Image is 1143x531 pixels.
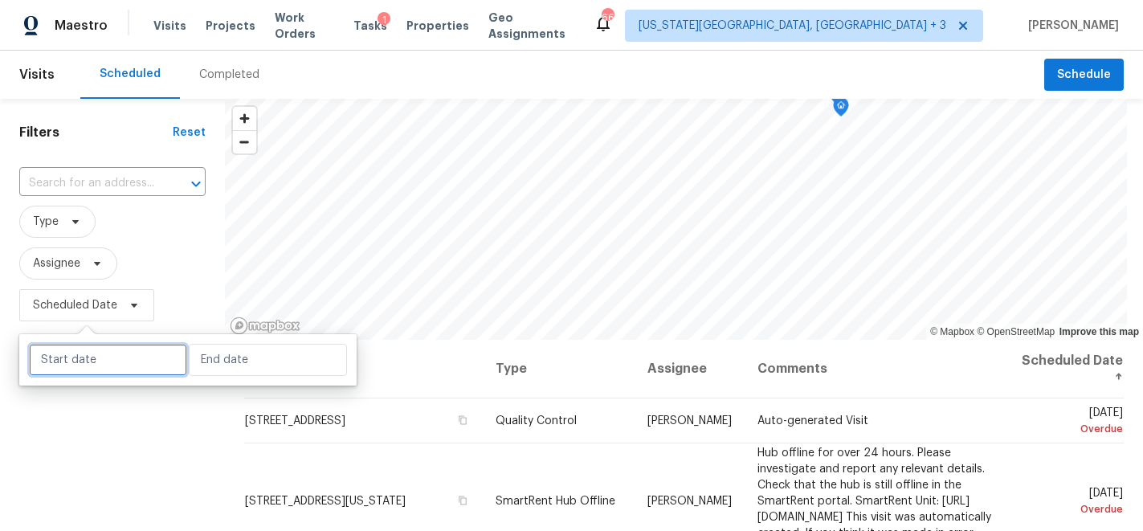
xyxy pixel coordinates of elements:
[225,99,1127,340] canvas: Map
[635,340,745,398] th: Assignee
[185,173,207,195] button: Open
[19,57,55,92] span: Visits
[1021,500,1123,517] div: Overdue
[100,66,161,82] div: Scheduled
[647,415,732,427] span: [PERSON_NAME]
[1021,487,1123,517] span: [DATE]
[173,125,206,141] div: Reset
[406,18,469,34] span: Properties
[353,20,387,31] span: Tasks
[378,12,390,28] div: 1
[233,107,256,130] button: Zoom in
[1059,326,1139,337] a: Improve this map
[455,492,470,507] button: Copy Address
[1021,407,1123,437] span: [DATE]
[19,125,173,141] h1: Filters
[930,326,974,337] a: Mapbox
[19,171,161,196] input: Search for an address...
[602,10,613,26] div: 66
[833,97,849,122] div: Map marker
[1021,421,1123,437] div: Overdue
[639,18,946,34] span: [US_STATE][GEOGRAPHIC_DATA], [GEOGRAPHIC_DATA] + 3
[1057,65,1111,85] span: Schedule
[199,67,259,83] div: Completed
[153,18,186,34] span: Visits
[206,18,255,34] span: Projects
[55,18,108,34] span: Maestro
[745,340,1009,398] th: Comments
[233,131,256,153] span: Zoom out
[245,495,406,506] span: [STREET_ADDRESS][US_STATE]
[33,297,117,313] span: Scheduled Date
[245,415,345,427] span: [STREET_ADDRESS]
[189,344,347,376] input: End date
[29,344,187,376] input: Start date
[977,326,1055,337] a: OpenStreetMap
[33,255,80,272] span: Assignee
[1044,59,1124,92] button: Schedule
[1022,18,1119,34] span: [PERSON_NAME]
[1008,340,1124,398] th: Scheduled Date ↑
[244,340,483,398] th: Address
[230,317,300,335] a: Mapbox homepage
[488,10,574,42] span: Geo Assignments
[647,495,732,506] span: [PERSON_NAME]
[455,413,470,427] button: Copy Address
[275,10,335,42] span: Work Orders
[483,340,635,398] th: Type
[233,130,256,153] button: Zoom out
[496,495,615,506] span: SmartRent Hub Offline
[496,415,577,427] span: Quality Control
[757,415,868,427] span: Auto-generated Visit
[33,214,59,230] span: Type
